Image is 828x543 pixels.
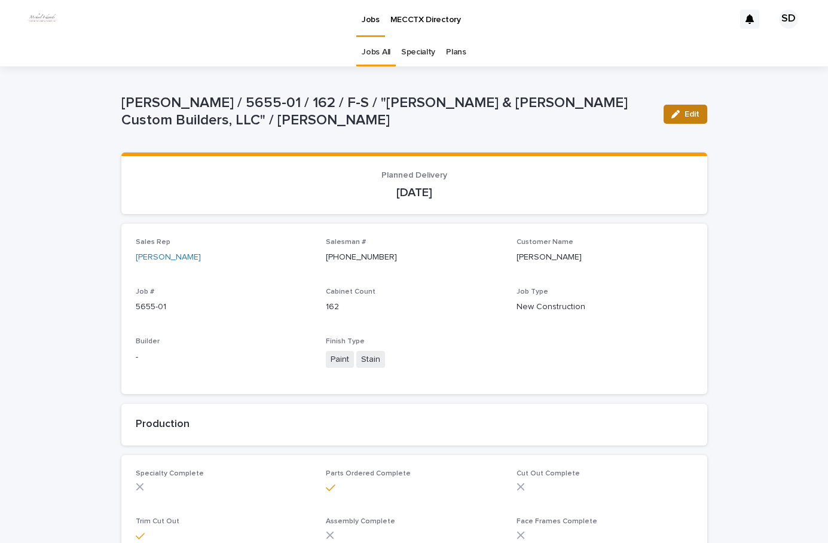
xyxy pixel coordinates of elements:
[517,470,580,477] span: Cut Out Complete
[517,301,693,313] p: New Construction
[446,38,466,66] a: Plans
[517,518,597,525] span: Face Frames Complete
[326,351,354,368] span: Paint
[136,351,312,364] p: -
[779,10,798,29] div: SD
[401,38,435,66] a: Specialty
[136,185,693,200] p: [DATE]
[24,7,61,31] img: dhEtdSsQReaQtgKTuLrt
[136,239,170,246] span: Sales Rep
[136,338,160,345] span: Builder
[136,518,179,525] span: Trim Cut Out
[381,171,447,179] span: Planned Delivery
[136,418,693,431] h2: Production
[136,301,312,313] p: 5655-01
[356,351,385,368] span: Stain
[326,338,365,345] span: Finish Type
[136,470,204,477] span: Specialty Complete
[326,288,375,295] span: Cabinet Count
[685,110,699,118] span: Edit
[136,288,154,295] span: Job #
[121,94,654,129] p: [PERSON_NAME] / 5655-01 / 162 / F-S / "[PERSON_NAME] & [PERSON_NAME] Custom Builders, LLC" / [PER...
[326,301,502,313] p: 162
[326,239,366,246] span: Salesman #
[136,251,201,264] a: [PERSON_NAME]
[362,38,390,66] a: Jobs All
[517,251,693,264] p: [PERSON_NAME]
[517,288,548,295] span: Job Type
[326,251,502,264] p: [PHONE_NUMBER]
[664,105,707,124] button: Edit
[326,470,411,477] span: Parts Ordered Complete
[517,239,573,246] span: Customer Name
[326,518,395,525] span: Assembly Complete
